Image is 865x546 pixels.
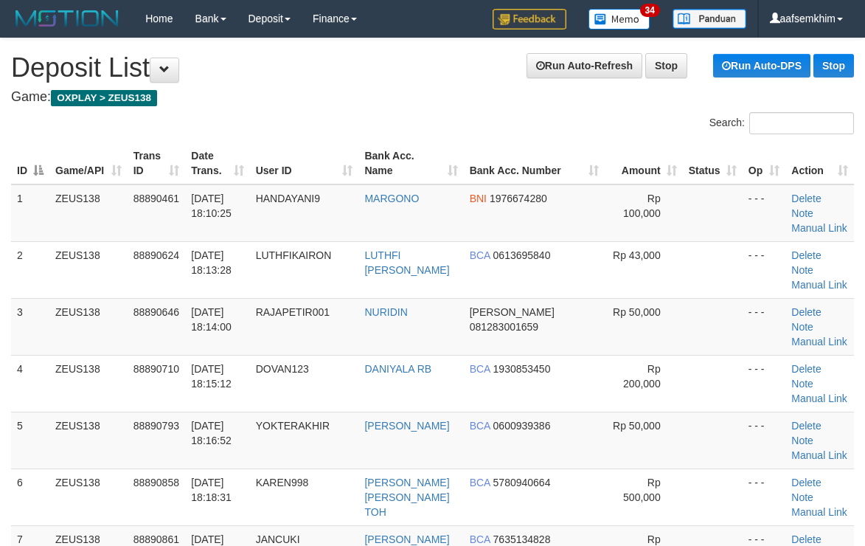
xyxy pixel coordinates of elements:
span: [DATE] 18:13:28 [191,249,232,276]
a: Note [791,207,813,219]
a: NURIDIN [364,306,407,318]
span: HANDAYANI9 [256,193,320,204]
span: Copy 0600939386 to clipboard [493,420,551,432]
th: Bank Acc. Name: activate to sort column ascending [358,142,463,184]
span: YOKTERAKHIR [256,420,330,432]
label: Search: [709,112,854,134]
img: Feedback.jpg [493,9,566,30]
span: BCA [470,533,490,545]
span: 88890858 [133,477,179,488]
span: Copy 7635134828 to clipboard [493,533,551,545]
td: - - - [743,355,786,412]
a: Delete [791,477,821,488]
td: 2 [11,241,49,298]
span: 88890624 [133,249,179,261]
span: Copy 1976674280 to clipboard [490,193,547,204]
a: Delete [791,306,821,318]
a: LUTHFI [PERSON_NAME] [364,249,449,276]
span: OXPLAY > ZEUS138 [51,90,157,106]
a: [PERSON_NAME] [PERSON_NAME] TOH [364,477,449,518]
td: ZEUS138 [49,412,128,469]
span: KAREN998 [256,477,309,488]
a: MARGONO [364,193,419,204]
span: LUTHFIKAIRON [256,249,332,261]
td: ZEUS138 [49,241,128,298]
th: Action: activate to sort column ascending [785,142,854,184]
th: Op: activate to sort column ascending [743,142,786,184]
a: [PERSON_NAME] [364,420,449,432]
a: Note [791,321,813,333]
span: BCA [470,363,490,375]
span: BCA [470,477,490,488]
a: Manual Link [791,336,847,348]
th: Amount: activate to sort column ascending [605,142,682,184]
td: - - - [743,184,786,242]
span: 88890461 [133,193,179,204]
td: 1 [11,184,49,242]
span: BCA [470,249,490,261]
a: Delete [791,193,821,204]
a: Stop [813,54,854,77]
td: - - - [743,241,786,298]
a: [PERSON_NAME] [364,533,449,545]
span: Rp 500,000 [623,477,661,503]
a: Delete [791,420,821,432]
a: Stop [645,53,687,78]
a: Run Auto-Refresh [527,53,642,78]
a: Manual Link [791,449,847,461]
td: - - - [743,412,786,469]
span: BCA [470,420,490,432]
span: Copy 0613695840 to clipboard [493,249,551,261]
span: 88890710 [133,363,179,375]
span: [DATE] 18:14:00 [191,306,232,333]
th: Trans ID: activate to sort column ascending [128,142,186,184]
h4: Game: [11,90,854,105]
td: 4 [11,355,49,412]
td: 3 [11,298,49,355]
td: ZEUS138 [49,298,128,355]
span: [PERSON_NAME] [470,306,555,318]
span: 88890861 [133,533,179,545]
span: Rp 100,000 [623,193,661,219]
span: Rp 50,000 [613,306,661,318]
img: MOTION_logo.png [11,7,123,30]
th: Game/API: activate to sort column ascending [49,142,128,184]
h1: Deposit List [11,53,854,83]
span: [DATE] 18:10:25 [191,193,232,219]
a: Delete [791,533,821,545]
a: Delete [791,249,821,261]
td: ZEUS138 [49,469,128,525]
a: Delete [791,363,821,375]
td: 6 [11,469,49,525]
span: Rp 43,000 [613,249,661,261]
th: ID: activate to sort column descending [11,142,49,184]
span: [DATE] 18:18:31 [191,477,232,503]
td: - - - [743,469,786,525]
img: Button%20Memo.svg [588,9,650,30]
a: Run Auto-DPS [713,54,810,77]
th: Status: activate to sort column ascending [683,142,743,184]
a: Manual Link [791,506,847,518]
span: Copy 5780940664 to clipboard [493,477,551,488]
a: Manual Link [791,279,847,291]
td: - - - [743,298,786,355]
td: ZEUS138 [49,184,128,242]
span: RAJAPETIR001 [256,306,330,318]
th: Date Trans.: activate to sort column ascending [185,142,249,184]
span: Copy 081283001659 to clipboard [470,321,538,333]
span: 34 [640,4,660,17]
a: Note [791,491,813,503]
a: Note [791,435,813,446]
span: 88890646 [133,306,179,318]
td: 5 [11,412,49,469]
span: Rp 200,000 [623,363,661,390]
img: panduan.png [673,9,746,29]
a: DANIYALA RB [364,363,431,375]
span: [DATE] 18:15:12 [191,363,232,390]
a: Manual Link [791,222,847,234]
th: User ID: activate to sort column ascending [250,142,359,184]
a: Note [791,378,813,390]
td: ZEUS138 [49,355,128,412]
span: Copy 1930853450 to clipboard [493,363,551,375]
span: JANCUKI [256,533,300,545]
